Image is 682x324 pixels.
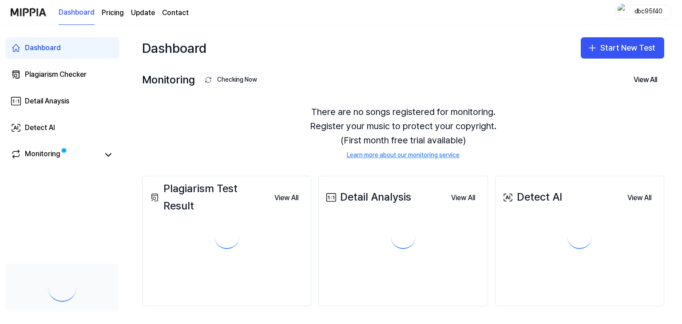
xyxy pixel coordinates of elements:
[148,180,267,214] div: Plagiarism Test Result
[11,149,99,161] a: Monitoring
[5,91,119,112] a: Detail Anaysis
[25,149,60,161] div: Monitoring
[620,188,658,207] a: View All
[142,94,664,170] div: There are no songs registered for monitoring. Register your music to protect your copyright. (Fir...
[615,5,671,20] button: profiledbc95f40
[5,37,119,59] a: Dashboard
[267,188,305,207] a: View All
[631,7,666,17] div: dbc95f40
[444,189,482,207] button: View All
[59,0,95,25] a: Dashboard
[444,188,482,207] a: View All
[131,8,155,18] a: Update
[102,8,124,18] a: Pricing
[25,96,69,107] div: Detail Anaysis
[581,37,664,59] button: Start New Test
[347,151,460,160] a: Learn more about our monitoring service
[267,189,305,207] button: View All
[162,8,189,18] a: Contact
[5,117,119,138] a: Detect AI
[324,189,411,205] div: Detail Analysis
[25,43,61,53] div: Dashboard
[626,71,664,89] button: View All
[620,189,658,207] button: View All
[25,69,87,80] div: Plagiarism Checker
[618,4,628,21] img: profile
[142,71,264,88] div: Monitoring
[501,189,562,205] div: Detect AI
[200,72,264,87] button: Checking Now
[5,64,119,85] a: Plagiarism Checker
[142,34,206,62] div: Dashboard
[25,122,55,133] div: Detect AI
